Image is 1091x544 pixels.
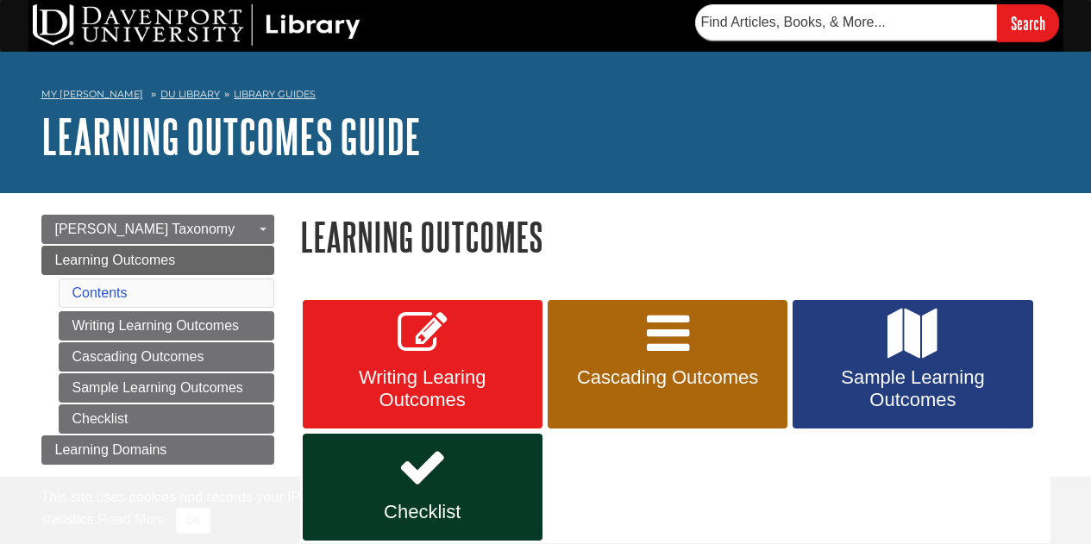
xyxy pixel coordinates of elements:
[793,300,1032,429] a: Sample Learning Outcomes
[55,222,235,236] span: [PERSON_NAME] Taxonomy
[316,366,530,411] span: Writing Learing Outcomes
[59,311,274,341] a: Writing Learning Outcomes
[300,215,1050,259] h1: Learning Outcomes
[997,4,1059,41] input: Search
[548,300,787,429] a: Cascading Outcomes
[55,253,176,267] span: Learning Outcomes
[59,342,274,372] a: Cascading Outcomes
[72,285,128,300] a: Contents
[41,109,421,163] a: Learning Outcomes Guide
[33,4,361,46] img: DU Library
[41,435,274,465] a: Learning Domains
[234,88,316,100] a: Library Guides
[176,508,210,534] button: Close
[41,83,1050,110] nav: breadcrumb
[806,366,1019,411] span: Sample Learning Outcomes
[695,4,997,41] input: Find Articles, Books, & More...
[561,366,774,389] span: Cascading Outcomes
[695,4,1059,41] form: Searches DU Library's articles, books, and more
[55,442,167,457] span: Learning Domains
[59,373,274,403] a: Sample Learning Outcomes
[41,215,274,244] a: [PERSON_NAME] Taxonomy
[59,404,274,434] a: Checklist
[41,246,274,275] a: Learning Outcomes
[41,215,274,465] div: Guide Page Menu
[41,487,1050,534] div: This site uses cookies and records your IP address for usage statistics. Additionally, we use Goo...
[41,87,143,102] a: My [PERSON_NAME]
[316,501,530,523] span: Checklist
[303,434,542,541] a: Checklist
[97,512,166,527] a: Read More
[160,88,220,100] a: DU Library
[303,300,542,429] a: Writing Learing Outcomes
